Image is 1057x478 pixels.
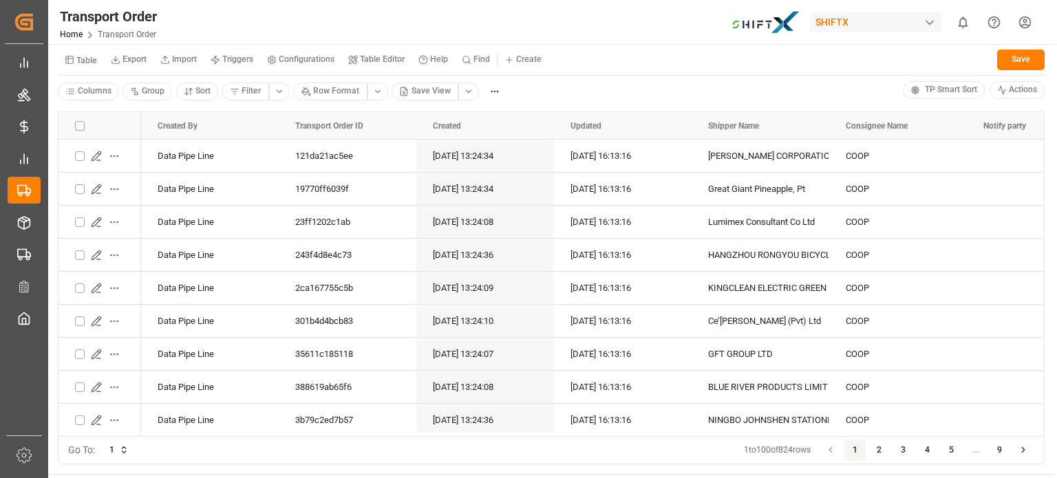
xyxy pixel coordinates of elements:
div: [DATE] 16:13:16 [554,338,692,370]
div: Data Pipe Line [141,173,279,205]
span: Go To: [68,443,95,457]
div: Data Pipe Line [141,404,279,436]
span: Notify party [983,121,1026,131]
button: Export [104,50,153,70]
div: Press SPACE to select this row. [58,404,141,437]
button: show 0 new notifications [948,7,979,38]
span: Consignee Name [846,121,908,131]
div: GFT GROUP LTD [708,338,813,370]
div: Press SPACE to select this row. [58,305,141,338]
span: Transport Order ID [295,121,363,131]
div: COOP [829,404,967,436]
small: Table Editor [360,55,405,63]
button: Triggers [204,50,260,70]
div: Transport Order [60,6,157,27]
div: SHIFTX [810,12,942,32]
div: Great Giant Pineapple, Pt [708,173,813,205]
span: Shipper Name [708,121,759,131]
div: NINGBO JOHNSHEN STATIONERY CO., LTD [708,404,813,436]
div: Data Pipe Line [141,206,279,238]
div: [DATE] 13:24:07 [416,338,554,370]
div: [DATE] 13:24:08 [416,371,554,403]
span: Created By [158,121,197,131]
div: [DATE] 13:24:10 [416,305,554,337]
div: [DATE] 16:13:16 [554,239,692,271]
div: [DATE] 13:24:36 [416,404,554,436]
div: [DATE] 16:13:16 [554,305,692,337]
button: Group [122,83,173,100]
button: 1 [844,439,866,461]
a: Home [60,30,83,39]
div: COOP [829,140,967,172]
div: Press SPACE to select this row. [58,371,141,404]
div: 19770ff6039f [279,173,416,205]
button: Configurations [260,50,341,70]
div: 2ca167755c5b [279,272,416,304]
div: Data Pipe Line [141,239,279,271]
button: Save [997,50,1045,70]
small: Configurations [279,55,334,63]
button: Actions [990,81,1045,99]
div: Press SPACE to select this row. [58,173,141,206]
button: 5 [941,439,963,461]
div: COOP [829,239,967,271]
div: Data Pipe Line [141,272,279,304]
small: Create [516,55,542,63]
button: 9 [989,439,1011,461]
button: Save View [392,83,459,100]
div: [DATE] 16:13:16 [554,173,692,205]
div: KINGCLEAN ELECTRIC GREEN TECHNOLOGY(SUZHOU)[DOMAIN_NAME] [708,272,813,304]
div: COOP [829,272,967,304]
button: Help [412,50,455,70]
div: [DATE] 13:24:36 [416,239,554,271]
button: Columns [58,83,119,100]
div: Data Pipe Line [141,140,279,172]
div: [DATE] 16:13:16 [554,404,692,436]
div: Ce’[PERSON_NAME] (Pvt) Ltd [708,305,813,337]
div: [DATE] 13:24:08 [416,206,554,238]
div: [DATE] 13:24:34 [416,173,554,205]
button: Filter [222,83,269,100]
button: 2 [868,439,890,461]
div: HANGZHOU RONGYOU BICYCLE CO.. LTD O/B APEX PACIFICCONSULTING COMPANY LTD. [708,239,813,271]
div: 23ff1202c1ab [279,206,416,238]
button: Table Editor [341,50,412,70]
button: 4 [917,439,939,461]
div: [DATE] 13:24:09 [416,272,554,304]
small: Import [172,55,197,63]
div: Data Pipe Line [141,338,279,370]
div: COOP [829,305,967,337]
div: Data Pipe Line [141,305,279,337]
div: COOP [829,173,967,205]
small: Help [430,55,448,63]
span: Created [433,121,461,131]
button: SHIFTX [810,9,948,35]
div: Data Pipe Line [141,371,279,403]
button: 3 [893,439,915,461]
button: Help Center [979,7,1010,38]
button: Import [153,50,204,70]
div: COOP [829,371,967,403]
button: Create [498,50,548,70]
div: [DATE] 16:13:16 [554,206,692,238]
div: [DATE] 13:24:34 [416,140,554,172]
div: Press SPACE to select this row. [58,206,141,239]
img: Bildschirmfoto%202024-11-13%20um%2009.31.44.png_1731487080.png [732,10,800,34]
div: 388619ab65f6 [279,371,416,403]
div: [DATE] 16:13:16 [554,272,692,304]
button: Sort [176,83,219,100]
small: Table [76,56,97,65]
span: Updated [570,121,601,131]
div: COOP [829,338,967,370]
div: COOP [829,206,967,238]
span: TP Smart Sort [925,84,977,96]
div: [DATE] 16:13:16 [554,371,692,403]
div: BLUE RIVER PRODUCTS LIMITED [708,371,813,403]
div: 1 to 100 of 824 rows [744,444,811,457]
button: Find [455,50,497,70]
div: 301b4d4bcb83 [279,305,416,337]
div: 121da21ac5ee [279,140,416,172]
div: 3b79c2ed7b57 [279,404,416,436]
small: Find [473,55,490,63]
